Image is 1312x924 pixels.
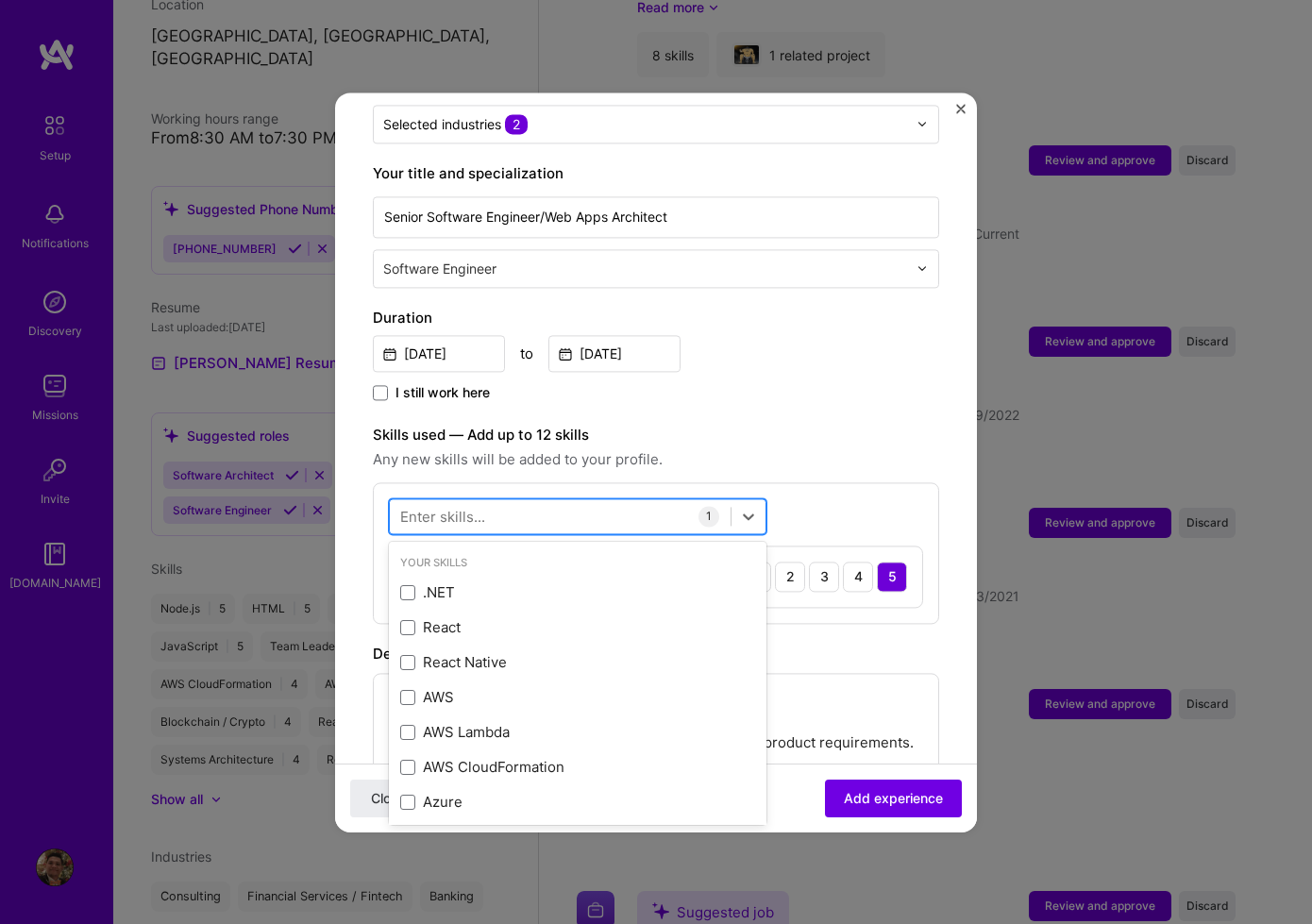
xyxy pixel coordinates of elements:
label: Duration [373,307,939,329]
div: .NET [400,583,755,603]
span: Any new skills will be added to your profile. [373,448,939,471]
input: Role name [373,196,939,238]
input: Date [548,335,681,372]
div: 1 [698,506,719,527]
button: Add experience [825,779,962,816]
div: 2 [775,562,805,592]
div: to [520,344,533,363]
div: Your Skills [389,553,766,573]
span: Add experience [844,788,943,807]
label: Skills used — Add up to 12 skills [373,424,939,446]
button: Close [350,779,426,816]
span: 2 [505,114,528,134]
label: Your title and specialization [373,162,939,185]
div: 5 [877,562,907,592]
img: drop icon [917,118,928,129]
div: Selected industries [383,114,528,134]
span: I still work here [395,383,490,402]
div: 3 [809,562,839,592]
img: drop icon [917,262,928,274]
div: 4 [843,562,873,592]
div: AWS [400,688,755,708]
div: Enter skills... [400,506,485,526]
button: Close [956,104,966,124]
label: Description [373,645,452,663]
div: AWS Lambda [400,723,755,743]
div: React Native [400,653,755,673]
span: Close [371,788,406,807]
div: Azure [400,793,755,813]
div: AWS CloudFormation [400,758,755,778]
div: React [400,618,755,638]
input: Date [373,335,505,372]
